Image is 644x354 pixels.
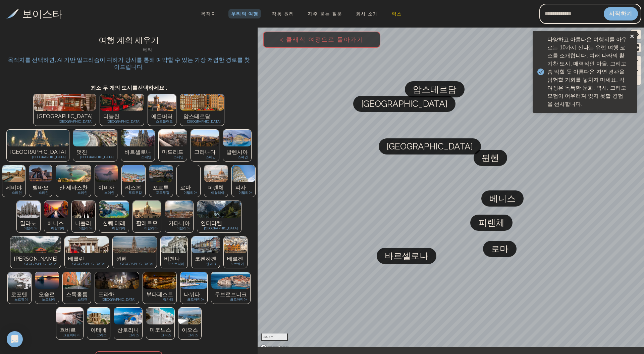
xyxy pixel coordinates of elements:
[178,308,201,324] img: 정의되지 않은 사진
[224,236,247,253] img: 정의되지 않은 사진
[63,272,91,289] img: 정의되지 않은 사진
[59,120,93,123] font: [GEOGRAPHIC_DATA]
[385,251,428,261] font: 바르셀로나
[95,165,118,182] img: 정의되지 않은 사진
[95,272,139,289] img: 정의되지 않은 사진
[258,26,644,354] canvas: 지도
[194,149,216,155] font: 그라나다
[32,155,66,159] font: [GEOGRAPHIC_DATA]
[133,201,161,218] img: 정의되지 않은 사진
[8,56,250,70] font: 목적지를 선택하면, AI 기반 알고리즘이 귀하가 당사를 통해 예약할 수 있는 가장 저렴한 경로를 찾아드립니다.
[164,256,180,262] font: 비엔나
[195,256,216,262] font: 코펜하겐
[11,291,27,298] font: 로포텐
[478,218,504,228] font: 피렌체
[34,94,96,111] img: 정의되지 않은 사진
[129,333,139,337] font: 그리스
[103,220,125,226] font: 친퀘 테레
[68,256,84,262] font: 베를린
[7,130,69,146] img: 정의되지 않은 사진
[59,184,88,191] font: 산 세바스찬
[14,298,28,301] font: 노르웨이
[10,236,61,253] img: 정의되지 않은 사진
[143,47,152,52] font: 베타
[491,244,508,254] font: 로마
[77,298,88,301] font: 스웨덴
[51,226,64,230] font: 이탈리아
[17,201,40,218] img: 정의되지 않은 사진
[162,149,183,155] font: 마드리드
[539,6,604,22] input: 이메일 주소
[161,236,187,253] img: 정의되지 않은 사진
[165,201,193,218] img: 정의되지 않은 사진
[153,184,169,191] font: 포르투
[161,333,171,337] font: 그리스
[141,155,151,159] font: 스페인
[97,333,107,337] font: 그리스
[223,130,251,146] img: 정의되지 않은 사진
[124,149,151,155] font: 바르셀로나
[104,191,114,194] font: 스페인
[150,327,171,333] font: 미코노스
[98,184,114,191] font: 이비자
[230,298,247,301] font: 크로아티아
[12,191,22,194] font: 스페인
[151,113,173,120] font: 에든버러
[121,130,155,146] img: 정의되지 않은 사진
[228,9,261,18] a: 우리의 여행
[33,184,49,191] font: 빌바오
[163,298,173,301] font: 헝가리
[91,85,138,91] font: 최소 두 개의 도시를
[125,184,141,191] font: 리스본
[65,236,109,253] img: 정의되지 않은 사진
[6,9,19,18] img: 보이스타 로고
[204,226,238,230] font: [GEOGRAPHIC_DATA]
[173,155,183,159] font: 스페인
[230,262,244,266] font: 노르웨이
[184,291,200,298] font: 나뉘다
[99,201,129,218] img: 정의되지 않은 사진
[112,226,125,230] font: 이탈리아
[91,327,107,333] font: 아테네
[75,220,91,226] font: 나폴리
[208,184,224,191] font: 피렌체
[35,272,59,289] img: 정의되지 않은 사진
[231,11,258,16] font: 우리의 여행
[235,184,246,191] font: 피사
[156,120,173,123] font: 스코틀랜드
[227,256,243,262] font: 베르겐
[138,85,167,91] font: 선택하세요 :
[263,32,380,48] button: < 클래식 여정으로 돌아가기
[136,220,158,226] font: 팔레르모
[103,113,119,120] font: 더블린
[116,256,127,262] font: 뮌헨
[39,191,49,194] font: 스페인
[156,191,169,194] font: 포르투갈
[23,262,57,266] font: [GEOGRAPHIC_DATA]
[215,291,247,298] font: 두브로브니크
[72,201,95,218] img: 정의되지 않은 사진
[119,262,153,266] font: [GEOGRAPHIC_DATA]
[66,291,88,298] font: 스톡홀름
[100,94,144,111] img: 정의되지 않은 사진
[206,262,216,266] font: 덴마크
[76,149,87,155] font: 멋진
[353,9,381,18] a: 회사 소개
[180,272,207,289] img: 정의되지 않은 사진
[269,9,297,18] a: 작동 원리
[78,226,92,230] font: 이탈리아
[201,220,222,226] font: 인터라켄
[99,35,159,45] font: 여행 계획 세우기
[113,236,157,253] img: 정의되지 않은 사진
[148,94,176,111] img: 정의되지 않은 사진
[609,10,633,17] font: 시작하기
[144,226,158,230] font: 이탈리아
[183,191,197,194] font: 이탈리아
[29,165,52,182] img: 정의되지 않은 사진
[80,155,114,159] font: [GEOGRAPHIC_DATA]
[63,333,80,337] font: 크로아티아
[389,9,405,18] a: 럭스
[143,272,176,289] img: 정의되지 않은 사진
[102,298,136,301] font: [GEOGRAPHIC_DATA]
[201,11,216,16] font: 목적지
